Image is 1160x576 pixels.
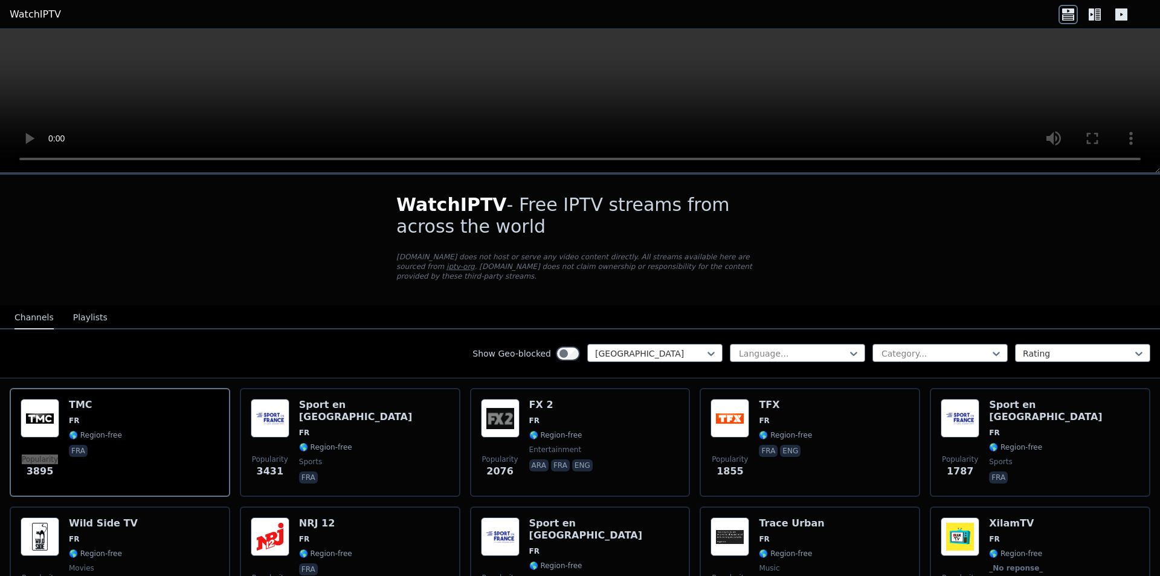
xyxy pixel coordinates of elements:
p: eng [572,459,593,471]
h6: TFX [759,399,812,411]
img: TMC [21,399,59,438]
img: Wild Side TV [21,517,59,556]
h6: Wild Side TV [69,517,138,529]
img: TFX [710,399,749,438]
button: Channels [14,306,54,329]
span: 🌎 Region-free [989,442,1042,452]
p: fra [69,445,88,457]
button: Playlists [73,306,108,329]
span: FR [69,416,79,426]
h6: NRJ 12 [299,517,352,529]
h6: Sport en [GEOGRAPHIC_DATA] [529,517,680,542]
span: 🌎 Region-free [529,430,582,440]
img: Sport en France [251,399,289,438]
span: FR [989,428,999,438]
span: WatchIPTV [396,194,507,215]
p: fra [551,459,570,471]
h6: TMC [69,399,122,411]
img: Sport en France [941,399,979,438]
span: movies [69,563,94,573]
span: 🌎 Region-free [759,430,812,440]
img: Sport en France [481,517,520,556]
span: 2076 [486,464,514,479]
label: Show Geo-blocked [472,348,551,360]
p: fra [299,471,318,484]
img: Trace Urban [710,517,749,556]
p: ara [529,459,549,471]
span: 3895 [27,464,54,479]
span: 3431 [257,464,284,479]
h1: - Free IPTV streams from across the world [396,194,764,238]
span: 🌎 Region-free [759,549,812,558]
span: 🌎 Region-free [989,549,1042,558]
span: Popularity [22,455,58,464]
p: eng [780,445,801,457]
h6: Sport en [GEOGRAPHIC_DATA] [989,399,1139,423]
h6: Sport en [GEOGRAPHIC_DATA] [299,399,449,423]
a: iptv-org [446,262,475,271]
span: music [759,563,779,573]
span: 🌎 Region-free [299,442,352,452]
span: FR [299,428,309,438]
img: FX 2 [481,399,520,438]
a: WatchIPTV [10,7,61,22]
p: fra [299,563,318,575]
span: 1787 [947,464,974,479]
span: FR [529,416,540,426]
span: FR [759,534,769,544]
span: Popularity [942,455,978,464]
span: _No reponse_ [989,563,1043,573]
span: Popularity [252,455,288,464]
p: fra [989,471,1008,484]
span: sports [299,457,322,467]
span: 🌎 Region-free [69,549,122,558]
img: XilamTV [941,517,979,556]
span: FR [759,416,769,426]
span: 🌎 Region-free [299,549,352,558]
span: 1855 [717,464,744,479]
span: sports [989,457,1012,467]
span: FR [529,546,540,556]
span: FR [69,534,79,544]
span: 🌎 Region-free [69,430,122,440]
p: [DOMAIN_NAME] does not host or serve any video content directly. All streams available here are s... [396,252,764,281]
h6: FX 2 [529,399,595,411]
img: NRJ 12 [251,517,289,556]
span: entertainment [529,445,582,455]
span: Popularity [482,455,518,464]
span: FR [989,534,999,544]
p: fra [759,445,778,457]
h6: XilamTV [989,517,1045,529]
span: 🌎 Region-free [529,561,582,571]
span: Popularity [712,455,748,464]
span: FR [299,534,309,544]
h6: Trace Urban [759,517,825,529]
